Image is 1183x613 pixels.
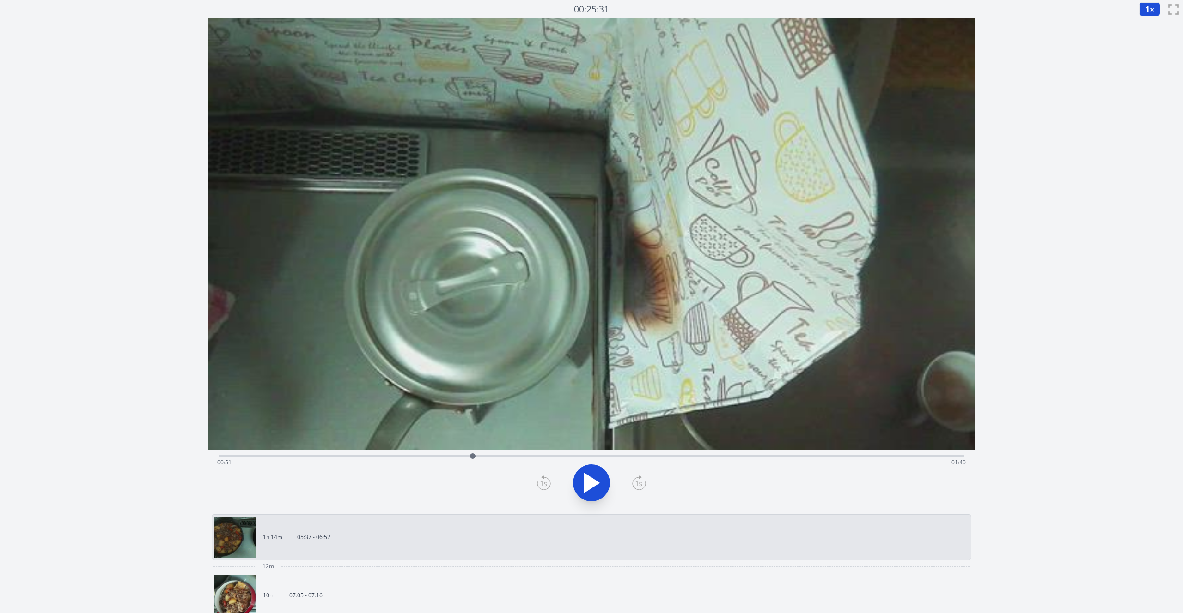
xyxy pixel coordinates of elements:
[297,534,330,541] p: 05:37 - 06:52
[574,3,609,16] a: 00:25:31
[217,458,232,466] span: 00:51
[263,534,282,541] p: 1h 14m
[263,592,274,599] p: 10m
[951,458,966,466] span: 01:40
[289,592,323,599] p: 07:05 - 07:16
[262,563,274,570] span: 12m
[214,517,256,558] img: 250625203822_thumb.jpeg
[1145,4,1150,15] span: 1
[1139,2,1160,16] button: 1×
